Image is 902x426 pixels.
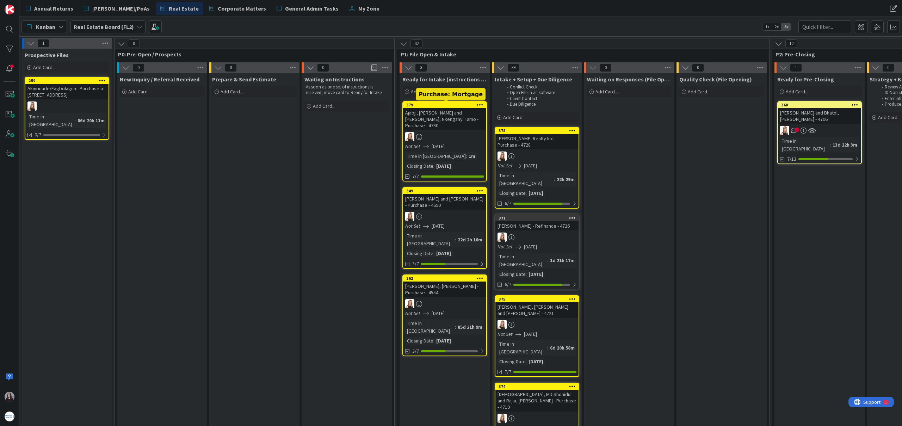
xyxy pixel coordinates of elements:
[503,90,578,95] li: Open File in all software
[781,103,861,107] div: 368
[778,108,861,124] div: [PERSON_NAME] and Bhatol, [PERSON_NAME] - 4706
[405,319,455,335] div: Time in [GEOGRAPHIC_DATA]
[405,132,414,141] img: DB
[762,23,772,30] span: 1x
[76,117,106,124] div: 86d 20h 11m
[434,162,453,170] div: [DATE]
[37,39,49,48] span: 1
[547,257,548,264] span: :
[412,260,419,267] span: 3/7
[406,103,486,107] div: 379
[5,412,14,421] img: avatar
[92,4,150,13] span: [PERSON_NAME]/PoAs
[402,187,487,269] a: 349[PERSON_NAME] and [PERSON_NAME] - Purchase - 4690DBNot Set[DATE]Time in [GEOGRAPHIC_DATA]:22d ...
[405,232,455,247] div: Time in [GEOGRAPHIC_DATA]
[467,152,477,160] div: 1m
[526,189,527,197] span: :
[5,392,14,402] img: BC
[403,108,486,130] div: Ajabji, [PERSON_NAME] and [PERSON_NAME], Nkenganyi Tamo - Purchase - 4730
[37,3,38,8] div: 1
[118,51,385,58] span: P0: Pre-Open / Prospects
[403,188,486,194] div: 349
[27,113,75,128] div: Time in [GEOGRAPHIC_DATA]
[169,4,199,13] span: Real Estate
[498,331,513,337] i: Not Set
[587,76,672,83] span: Waiting on Responses (File Opening)
[401,51,760,58] span: P1: File Open & Intake
[403,102,486,108] div: 379
[778,102,861,124] div: 368[PERSON_NAME] and Bhatol, [PERSON_NAME] - 4706
[432,143,445,150] span: [DATE]
[25,101,109,111] div: DB
[36,23,55,31] span: Kanban
[405,162,433,170] div: Closing Date
[780,137,830,153] div: Time in [GEOGRAPHIC_DATA]
[433,162,434,170] span: :
[495,128,579,134] div: 378
[778,102,861,108] div: 368
[781,23,791,30] span: 3x
[403,188,486,210] div: 349[PERSON_NAME] and [PERSON_NAME] - Purchase - 4690
[548,344,576,352] div: 6d 20h 58m
[498,253,547,268] div: Time in [GEOGRAPHIC_DATA]
[405,310,420,316] i: Not Set
[405,299,414,308] img: DB
[882,63,894,72] span: 0
[498,320,507,329] img: DB
[527,358,545,365] div: [DATE]
[527,189,545,197] div: [DATE]
[432,222,445,230] span: [DATE]
[403,132,486,141] div: DB
[403,102,486,130] div: 379Ajabji, [PERSON_NAME] and [PERSON_NAME], Nkenganyi Tamo - Purchase - 4730
[772,23,781,30] span: 2x
[785,39,797,48] span: 12
[495,221,579,230] div: [PERSON_NAME] - Refinance - 4726
[498,243,513,250] i: Not Set
[412,347,419,355] span: 3/7
[498,172,554,187] div: Time in [GEOGRAPHIC_DATA]
[403,275,486,297] div: 262[PERSON_NAME], [PERSON_NAME] - Purchase - 4554
[33,64,56,70] span: Add Card...
[499,216,579,221] div: 377
[547,344,548,352] span: :
[455,236,456,243] span: :
[688,88,710,95] span: Add Card...
[679,76,752,83] span: Quality Check (File Opening)
[878,114,901,121] span: Add Card...
[132,63,144,72] span: 0
[495,296,579,318] div: 375[PERSON_NAME], [PERSON_NAME] and [PERSON_NAME] - 4721
[498,189,526,197] div: Closing Date
[495,215,579,230] div: 377[PERSON_NAME] - Refinance - 4726
[692,63,704,72] span: 0
[25,51,69,58] span: Prospective Files
[495,134,579,149] div: [PERSON_NAME] Realty Inc. - Purchase - 4728
[272,2,343,15] a: General Admin Tasks
[495,214,579,290] a: 377[PERSON_NAME] - Refinance - 4726DBNot Set[DATE]Time in [GEOGRAPHIC_DATA]:1d 21h 17mClosing Dat...
[205,2,270,15] a: Corporate Matters
[402,76,487,83] span: Ready for Intake (instructions received)
[495,296,579,302] div: 375
[27,101,37,111] img: DB
[432,310,445,317] span: [DATE]
[313,103,335,109] span: Add Card...
[25,78,109,99] div: 259Akinrinade/Fagbolagun - Purchase of [STREET_ADDRESS]
[74,23,134,30] b: Real Estate Board (FL2)
[495,215,579,221] div: 377
[456,323,484,331] div: 85d 21h 9m
[75,117,76,124] span: :
[795,128,799,132] span: 1
[304,76,365,83] span: Waiting on Instructions
[790,63,802,72] span: 1
[495,127,579,209] a: 378[PERSON_NAME] Realty Inc. - Purchase - 4728DBNot Set[DATE]Time in [GEOGRAPHIC_DATA]:22h 29mClo...
[34,4,73,13] span: Annual Returns
[405,223,420,229] i: Not Set
[787,155,796,163] span: 7/13
[317,63,329,72] span: 0
[503,114,526,121] span: Add Card...
[405,249,433,257] div: Closing Date
[831,141,859,149] div: 13d 22h 3m
[555,175,576,183] div: 22h 29m
[527,270,545,278] div: [DATE]
[495,383,579,412] div: 374[DEMOGRAPHIC_DATA], MD Shohidul and Rajia, [PERSON_NAME] - Purchase - 4719
[433,337,434,345] span: :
